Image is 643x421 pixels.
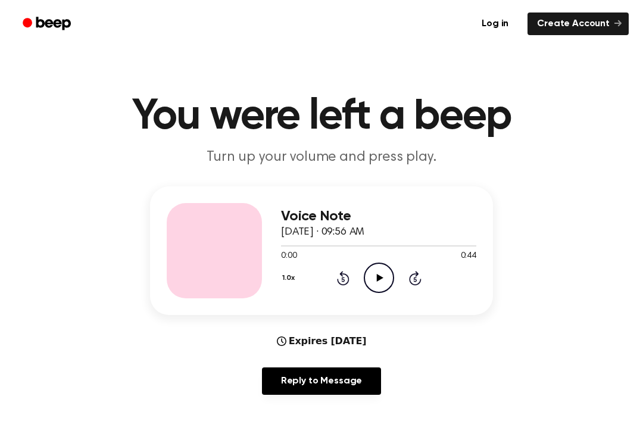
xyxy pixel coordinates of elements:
a: Log in [470,10,520,38]
span: 0:00 [281,250,296,263]
p: Turn up your volume and press play. [93,148,550,167]
span: 0:44 [461,250,476,263]
span: [DATE] · 09:56 AM [281,227,364,238]
button: 1.0x [281,268,299,288]
a: Beep [14,13,82,36]
h1: You were left a beep [17,95,626,138]
a: Reply to Message [262,367,381,395]
a: Create Account [527,13,629,35]
h3: Voice Note [281,208,476,224]
div: Expires [DATE] [277,334,367,348]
